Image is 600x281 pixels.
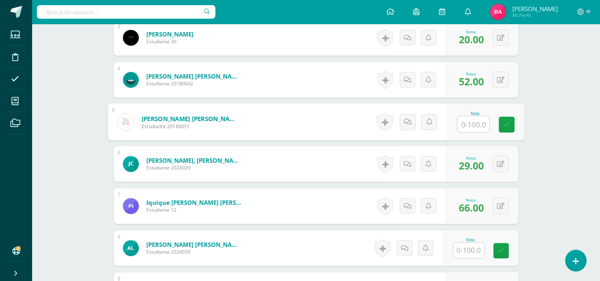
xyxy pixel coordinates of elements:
[146,164,242,171] span: Estudiante 2024029
[512,12,558,19] span: Mi Perfil
[459,75,484,88] span: 52.00
[123,240,139,256] img: 753e34da222244256740f67a8d9e4428.png
[453,243,484,258] input: 0-100.0
[146,241,242,248] a: [PERSON_NAME] [PERSON_NAME]
[146,198,242,206] a: Iquique [PERSON_NAME] [PERSON_NAME]
[141,114,239,123] a: [PERSON_NAME] [PERSON_NAME]
[490,4,506,20] img: 0d1c13a784e50cea1b92786e6af8f399.png
[37,5,215,19] input: Busca un usuario...
[459,155,484,161] div: Nota:
[146,156,242,164] a: [PERSON_NAME], [PERSON_NAME]
[146,38,194,45] span: Estudiante 30
[123,72,139,88] img: 1c21ca45a9899d64e4c585b3e02cc75d.png
[459,201,484,214] span: 66.00
[146,206,242,213] span: Estudiante 12
[459,71,484,77] div: Nota:
[123,30,139,46] img: f102391585df564e69704fa6ba2fd024.png
[146,30,194,38] a: [PERSON_NAME]
[459,29,484,35] div: Nota:
[146,80,242,87] span: Estudiante 20180042
[123,198,139,214] img: 34c024cd673641ed789563b5c4db78d8.png
[146,72,242,80] a: [PERSON_NAME] [PERSON_NAME]
[459,159,484,172] span: 29.00
[141,123,239,130] span: Estudiante 20180051
[453,238,488,242] div: Nota
[459,33,484,46] span: 20.00
[457,111,493,115] div: Nota
[146,248,242,255] span: Estudiante 2024050
[459,197,484,203] div: Nota:
[117,114,134,130] img: fd73df31d65f0d3d4cd1ed82c06237cc.png
[512,5,558,13] span: [PERSON_NAME]
[457,116,489,132] input: 0-100.0
[123,156,139,172] img: c3bb5800c7d6ee2552531009e20e2ead.png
